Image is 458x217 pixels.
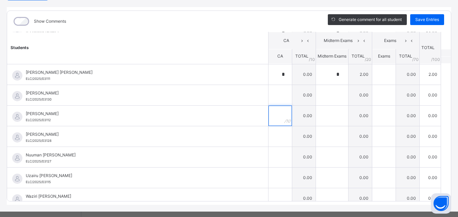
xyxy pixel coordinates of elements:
[431,193,451,214] button: Open asap
[349,126,372,147] td: 0.00
[26,90,253,96] span: [PERSON_NAME]
[26,139,52,143] span: ELC/2025/03128
[292,126,316,147] td: 0.00
[26,201,52,204] span: ELC/2025/03123
[11,45,29,50] span: Students
[349,105,372,126] td: 0.00
[12,132,22,143] img: default.svg
[292,167,316,188] td: 0.00
[34,18,66,24] label: Show Comments
[431,56,440,62] span: /100
[420,85,441,105] td: 0.00
[12,70,22,81] img: default.svg
[26,193,253,199] span: Waziri [PERSON_NAME]
[399,53,412,59] span: TOTAL
[349,188,372,209] td: 0.00
[26,131,253,137] span: [PERSON_NAME]
[420,64,441,85] td: 2.00
[12,112,22,122] img: default.svg
[292,85,316,105] td: 0.00
[292,105,316,126] td: 0.00
[292,64,316,85] td: 0.00
[352,53,365,59] span: TOTAL
[420,126,441,147] td: 0.00
[396,167,420,188] td: 0.00
[415,17,439,23] span: Save Entries
[349,85,372,105] td: 0.00
[420,105,441,126] td: 0.00
[26,118,51,122] span: ELC/2025/03112
[26,97,52,101] span: ELC/2025/03130
[412,56,419,62] span: / 70
[396,105,420,126] td: 0.00
[295,53,308,59] span: TOTAL
[277,53,283,59] span: CA
[26,111,253,117] span: [PERSON_NAME]
[12,91,22,101] img: default.svg
[12,153,22,163] img: default.svg
[26,173,253,179] span: Uzairu [PERSON_NAME]
[339,17,402,23] span: Generate comment for all student
[318,53,346,59] span: Midterm Exams
[420,167,441,188] td: 0.00
[292,188,316,209] td: 0.00
[396,126,420,147] td: 0.00
[349,64,372,85] td: 2.00
[365,56,371,62] span: / 20
[309,56,315,62] span: / 10
[292,147,316,167] td: 0.00
[420,147,441,167] td: 0.00
[321,38,355,44] span: Midterm Exams
[420,188,441,209] td: 0.00
[396,85,420,105] td: 0.00
[349,147,372,167] td: 0.00
[274,38,299,44] span: CA
[12,194,22,204] img: default.svg
[378,53,390,59] span: Exams
[377,38,403,44] span: Exams
[26,152,253,158] span: Nuuman [PERSON_NAME]
[26,77,50,81] span: ELC/2025/03111
[396,64,420,85] td: 0.00
[26,159,51,163] span: ELC/2025/03127
[26,180,51,184] span: ELC/2025/03115
[349,167,372,188] td: 0.00
[420,32,441,63] th: TOTAL
[26,69,253,75] span: [PERSON_NAME] [PERSON_NAME]
[396,188,420,209] td: 0.00
[12,174,22,184] img: default.svg
[396,147,420,167] td: 0.00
